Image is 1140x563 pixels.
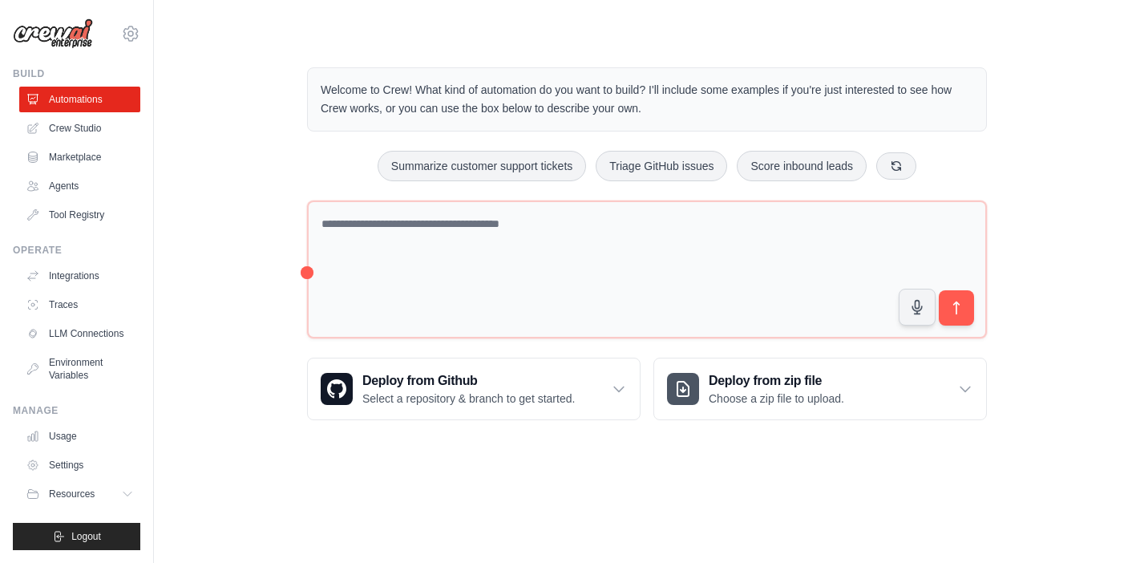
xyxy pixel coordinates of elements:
[19,292,140,318] a: Traces
[19,144,140,170] a: Marketplace
[378,151,586,181] button: Summarize customer support tickets
[13,18,93,49] img: Logo
[19,452,140,478] a: Settings
[596,151,727,181] button: Triage GitHub issues
[321,81,973,118] p: Welcome to Crew! What kind of automation do you want to build? I'll include some examples if you'...
[19,481,140,507] button: Resources
[709,371,844,391] h3: Deploy from zip file
[362,371,575,391] h3: Deploy from Github
[19,350,140,388] a: Environment Variables
[709,391,844,407] p: Choose a zip file to upload.
[13,523,140,550] button: Logout
[49,488,95,500] span: Resources
[362,391,575,407] p: Select a repository & branch to get started.
[13,67,140,80] div: Build
[737,151,867,181] button: Score inbound leads
[19,423,140,449] a: Usage
[13,404,140,417] div: Manage
[19,321,140,346] a: LLM Connections
[19,263,140,289] a: Integrations
[19,87,140,112] a: Automations
[71,530,101,543] span: Logout
[19,115,140,141] a: Crew Studio
[19,173,140,199] a: Agents
[19,202,140,228] a: Tool Registry
[13,244,140,257] div: Operate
